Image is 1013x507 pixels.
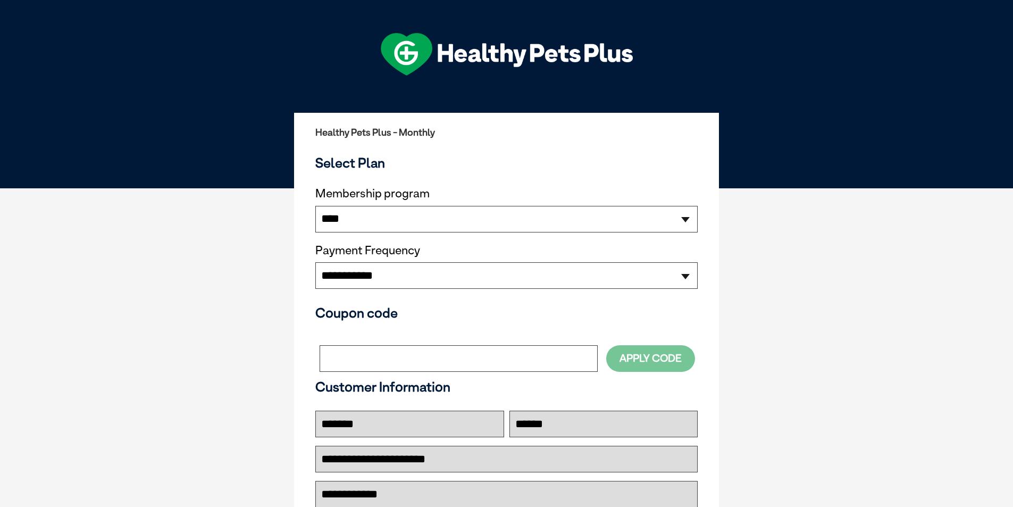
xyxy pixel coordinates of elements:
h2: Healthy Pets Plus - Monthly [315,127,698,138]
label: Membership program [315,187,698,201]
img: hpp-logo-landscape-green-white.png [381,33,633,76]
h3: Coupon code [315,305,698,321]
label: Payment Frequency [315,244,420,257]
h3: Customer Information [315,379,698,395]
h3: Select Plan [315,155,698,171]
button: Apply Code [606,345,695,371]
